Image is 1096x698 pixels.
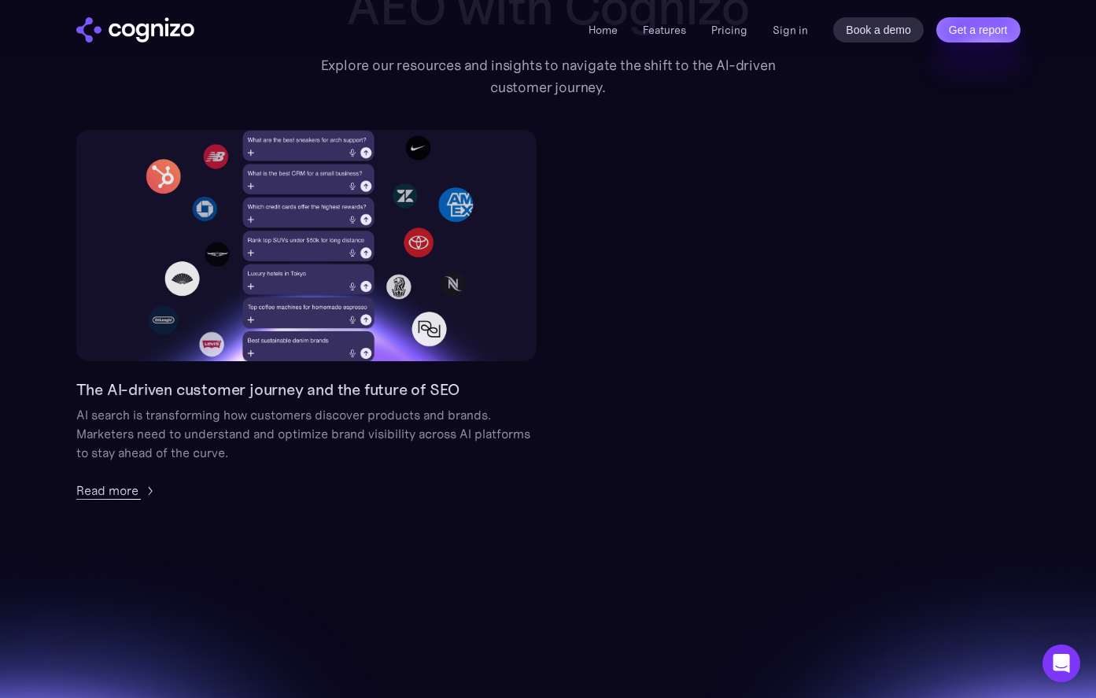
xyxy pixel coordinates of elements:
a: Home [589,23,618,37]
a: Features [643,23,686,37]
a: home [76,17,194,42]
div: AI search is transforming how customers discover products and brands. Marketers need to understan... [76,405,537,462]
a: Pricing [711,23,747,37]
a: The AI-driven customer journey and the future of SEOAI search is transforming how customers disco... [76,130,537,500]
div: Read more [76,481,138,500]
div: Open Intercom Messenger [1042,644,1080,682]
h2: The AI-driven customer journey and the future of SEO [76,377,460,402]
a: Get a report [936,17,1020,42]
a: Sign in [773,20,808,39]
img: cognizo logo [76,17,194,42]
a: Book a demo [833,17,924,42]
div: Explore our resources and insights to navigate the shift to the AI-driven customer journey. [303,54,793,98]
